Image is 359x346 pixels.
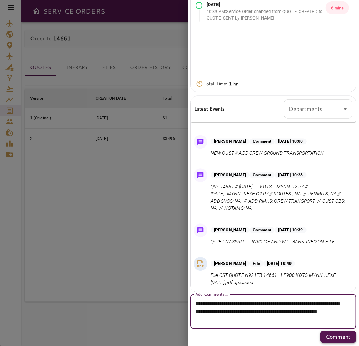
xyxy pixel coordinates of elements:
[211,150,324,157] p: NEW CUST // ADD CREW GROUND TRANSPORTATION
[195,259,206,269] img: PDF File
[211,183,350,212] p: QR: 14661 // [DATE] KDTS MYNN C2 P7 // [DATE] MYNN KFXE C2 P7 // ROUTES : NA // PERMITS: NA // AD...
[275,227,306,233] p: [DATE] 10:39
[326,333,351,341] p: Comment
[229,80,238,87] b: 1 hr
[194,105,225,113] h6: Latest Events
[207,1,326,8] p: [DATE]
[341,104,350,114] button: Open
[207,8,326,22] p: 10:39 AM : Service Order changed from QUOTE_CREATED to QUOTE_SENT by [PERSON_NAME]
[249,227,275,233] p: Comment
[203,80,238,87] p: Total Time:
[196,137,205,147] img: Message Icon
[263,261,295,267] p: [DATE] 10:40
[275,139,306,145] p: [DATE] 10:08
[326,1,349,14] p: 6 mins
[211,139,249,145] p: [PERSON_NAME]
[320,331,356,343] button: Comment
[211,172,249,178] p: [PERSON_NAME]
[249,261,263,267] p: File
[211,239,335,246] p: Q: JET NASSAU - INVOICE AND WT - BANK INFO ON FILE
[196,171,205,180] img: Message Icon
[249,139,275,145] p: Comment
[195,291,228,297] label: Add Comments...
[196,226,205,235] img: Message Icon
[211,227,249,233] p: [PERSON_NAME]
[275,172,306,178] p: [DATE] 10:23
[196,80,203,87] img: Timer Icon
[249,172,275,178] p: Comment
[211,272,350,286] p: File CST QUOTE N921TB 14661 -1 F900 KDTS-MYNN-KFXE [DATE].pdf uploaded
[211,261,249,267] p: [PERSON_NAME]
